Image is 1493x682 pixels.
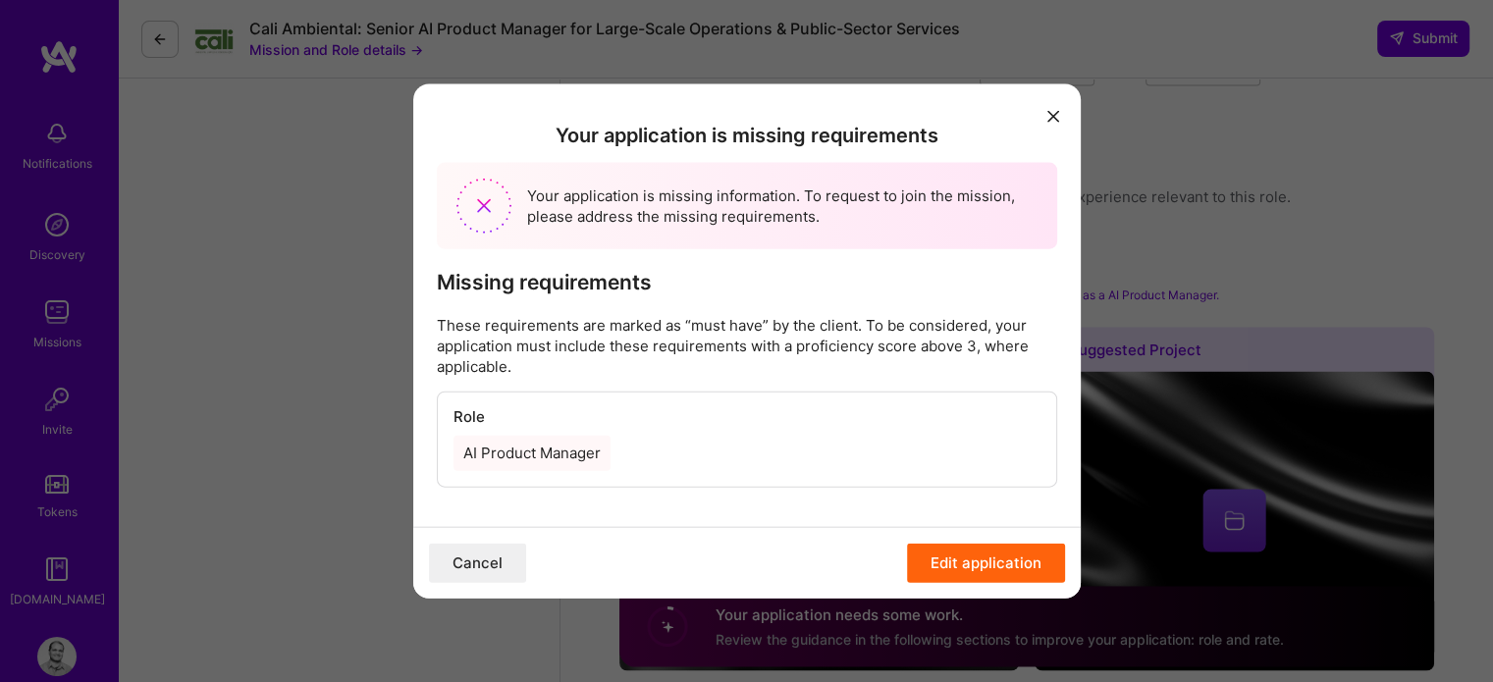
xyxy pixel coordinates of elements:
div: Your application is missing information. To request to join the mission, please address the missi... [437,163,1057,249]
i: icon Close [1047,111,1059,123]
h3: Missing requirements [437,270,1057,294]
h4: Role [453,408,1040,426]
div: AI Product Manager [453,436,611,471]
button: Edit application [907,544,1065,583]
p: These requirements are marked as “must have” by the client. To be considered, your application mu... [437,315,1057,377]
h2: Your application is missing requirements [437,123,1057,146]
img: Missing requirements [456,179,511,234]
div: modal [413,83,1081,599]
button: Cancel [429,544,526,583]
